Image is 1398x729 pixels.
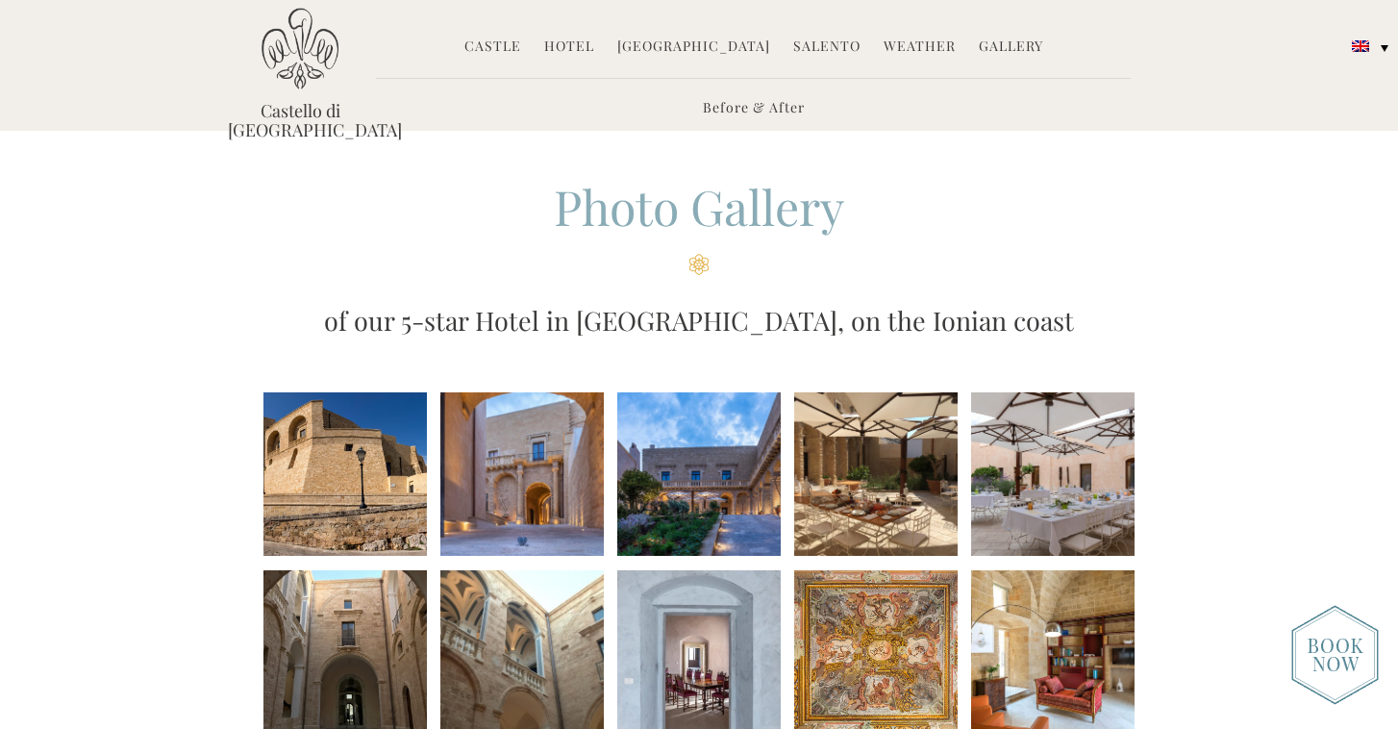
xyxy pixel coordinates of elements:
[884,37,956,59] a: Weather
[1352,40,1369,52] img: English
[617,37,770,59] a: [GEOGRAPHIC_DATA]
[979,37,1043,59] a: Gallery
[228,174,1170,275] h2: Photo Gallery
[464,37,521,59] a: Castle
[544,37,594,59] a: Hotel
[228,101,372,139] a: Castello di [GEOGRAPHIC_DATA]
[228,301,1170,339] h3: of our 5-star Hotel in [GEOGRAPHIC_DATA], on the Ionian coast
[1291,605,1379,705] img: new-booknow.png
[262,8,338,89] img: Castello di Ugento
[793,37,861,59] a: Salento
[703,98,805,120] a: Before & After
